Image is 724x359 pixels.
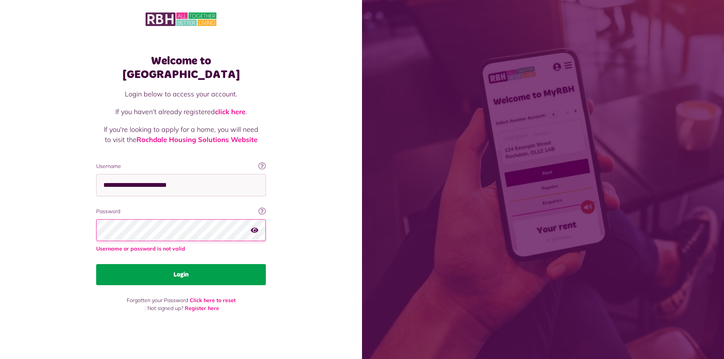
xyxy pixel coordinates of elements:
[185,305,219,312] a: Register here
[96,54,266,81] h1: Welcome to [GEOGRAPHIC_DATA]
[146,11,216,27] img: MyRBH
[104,89,258,99] p: Login below to access your account.
[137,135,258,144] a: Rochdale Housing Solutions Website
[104,107,258,117] p: If you haven't already registered .
[127,297,188,304] span: Forgotten your Password
[147,305,183,312] span: Not signed up?
[96,245,266,253] span: Username or password is not valid
[96,208,266,215] label: Password
[190,297,236,304] a: Click here to reset
[215,107,245,116] a: click here
[104,124,258,145] p: If you're looking to apply for a home, you will need to visit the
[96,264,266,285] button: Login
[96,162,266,170] label: Username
